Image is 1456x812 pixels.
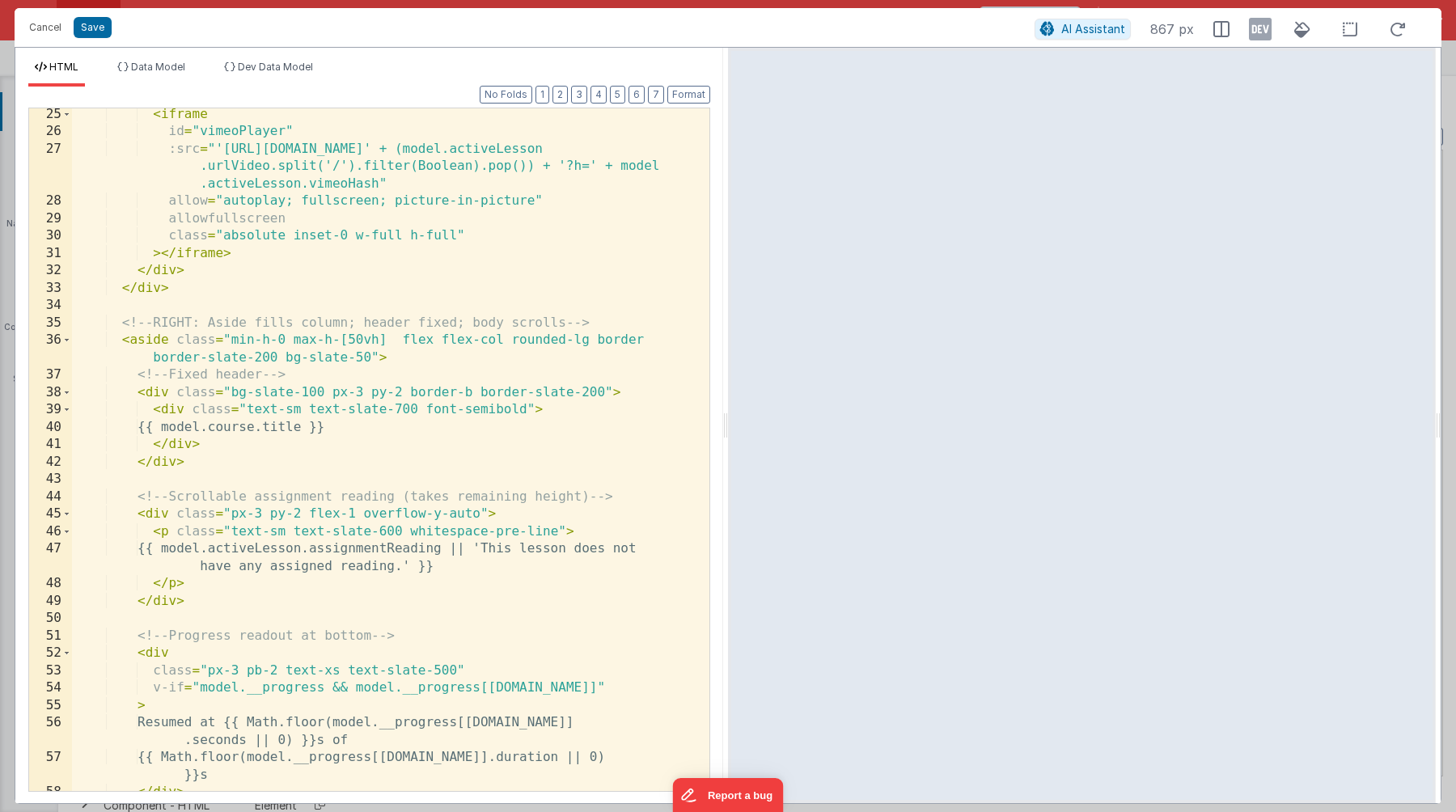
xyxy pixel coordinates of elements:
[29,749,72,784] div: 57
[1061,22,1125,36] span: AI Assistant
[29,280,72,298] div: 33
[648,86,664,104] button: 7
[29,366,72,384] div: 37
[131,61,185,73] span: Data Model
[29,628,72,645] div: 51
[29,106,72,124] div: 25
[29,141,72,193] div: 27
[29,610,72,628] div: 50
[29,505,72,523] div: 45
[29,401,72,419] div: 39
[610,86,625,104] button: 5
[673,778,784,812] iframe: Marker.io feedback button
[480,86,532,104] button: No Folds
[29,262,72,280] div: 32
[29,436,72,454] div: 41
[29,454,72,472] div: 42
[29,662,72,680] div: 53
[29,679,72,697] div: 54
[29,297,72,315] div: 34
[29,210,72,228] div: 29
[29,384,72,402] div: 38
[1035,19,1131,40] button: AI Assistant
[29,540,72,575] div: 47
[29,315,72,332] div: 35
[49,61,78,73] span: HTML
[552,86,568,104] button: 2
[29,488,72,506] div: 44
[571,86,587,104] button: 3
[29,471,72,488] div: 43
[29,593,72,611] div: 49
[29,332,72,366] div: 36
[629,86,645,104] button: 6
[29,192,72,210] div: 28
[1150,19,1194,39] span: 867 px
[590,86,607,104] button: 4
[74,17,112,38] button: Save
[29,784,72,801] div: 58
[29,123,72,141] div: 26
[29,697,72,715] div: 55
[667,86,710,104] button: Format
[21,16,70,39] button: Cancel
[29,523,72,541] div: 46
[29,227,72,245] div: 30
[29,245,72,263] div: 31
[535,86,549,104] button: 1
[29,575,72,593] div: 48
[29,419,72,437] div: 40
[29,645,72,662] div: 52
[29,714,72,749] div: 56
[238,61,313,73] span: Dev Data Model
